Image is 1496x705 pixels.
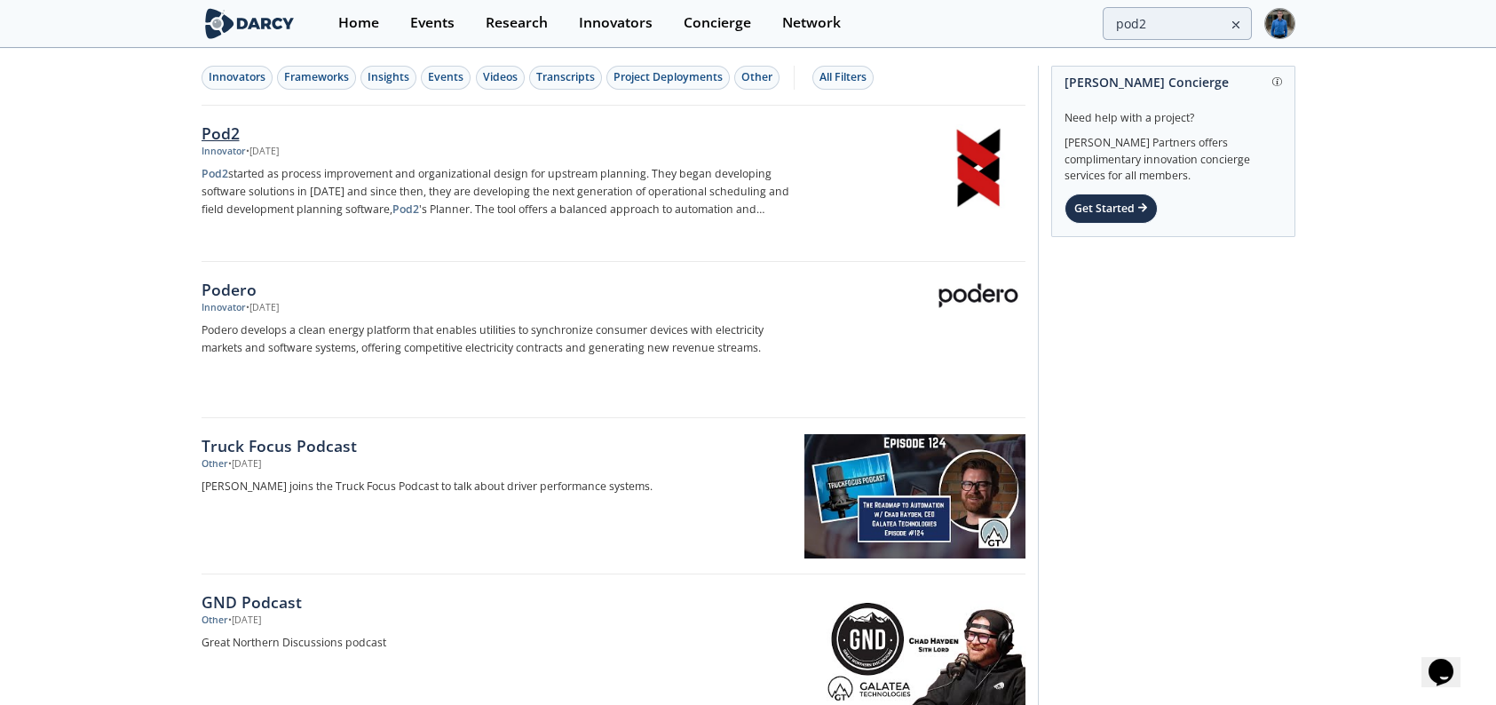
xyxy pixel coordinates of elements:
div: [PERSON_NAME] Concierge [1065,67,1282,98]
div: Research [486,16,548,30]
div: Get Started [1065,194,1158,224]
div: Other [202,614,228,628]
div: GND Podcast [202,590,789,614]
img: information.svg [1272,77,1282,87]
p: [PERSON_NAME] joins the Truck Focus Podcast to talk about driver performance systems. [202,478,789,495]
iframe: chat widget [1421,634,1478,687]
p: Podero develops a clean energy platform that enables utilities to synchronize consumer devices wi... [202,321,789,357]
button: Insights [360,66,416,90]
button: Project Deployments [606,66,730,90]
button: Frameworks [277,66,356,90]
div: Truck Focus Podcast [202,434,789,457]
div: Transcripts [536,69,595,85]
div: • [DATE] [246,301,279,315]
div: • [DATE] [246,145,279,159]
p: started as process improvement and organizational design for upstream planning. They began develo... [202,165,789,218]
div: Innovator [202,145,246,159]
div: • [DATE] [228,457,261,471]
button: Events [421,66,471,90]
div: Other [741,69,772,85]
a: Truck Focus Podcast Other •[DATE] [PERSON_NAME] joins the Truck Focus Podcast to talk about drive... [202,418,1025,574]
div: Insights [368,69,409,85]
button: Transcripts [529,66,602,90]
strong: Pod2 [392,202,419,217]
div: Innovators [579,16,653,30]
div: Other [202,457,228,471]
img: logo-wide.svg [202,8,298,39]
div: Videos [483,69,518,85]
a: Podero Innovator •[DATE] Podero develops a clean energy platform that enables utilities to synchr... [202,262,1025,418]
div: All Filters [819,69,867,85]
p: Great Northern Discussions podcast [202,634,789,652]
div: Events [410,16,455,30]
strong: Pod2 [202,166,228,181]
img: Profile [1264,8,1295,39]
div: Project Deployments [613,69,723,85]
div: Network [782,16,841,30]
button: Innovators [202,66,273,90]
div: Innovator [202,301,246,315]
div: Innovators [209,69,265,85]
div: [PERSON_NAME] Partners offers complimentary innovation concierge services for all members. [1065,126,1282,185]
div: Concierge [684,16,751,30]
input: Advanced Search [1103,7,1252,40]
div: Frameworks [284,69,349,85]
div: Pod2 [202,122,789,145]
div: Events [428,69,463,85]
div: Home [338,16,379,30]
button: Other [734,66,780,90]
a: Pod2 Innovator •[DATE] Pod2started as process improvement and organizational design for upstream ... [202,106,1025,262]
div: Podero [202,278,789,301]
img: Podero [935,281,1022,310]
div: • [DATE] [228,614,261,628]
img: Pod2 [935,124,1022,211]
div: Need help with a project? [1065,98,1282,126]
button: All Filters [812,66,874,90]
button: Videos [476,66,525,90]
